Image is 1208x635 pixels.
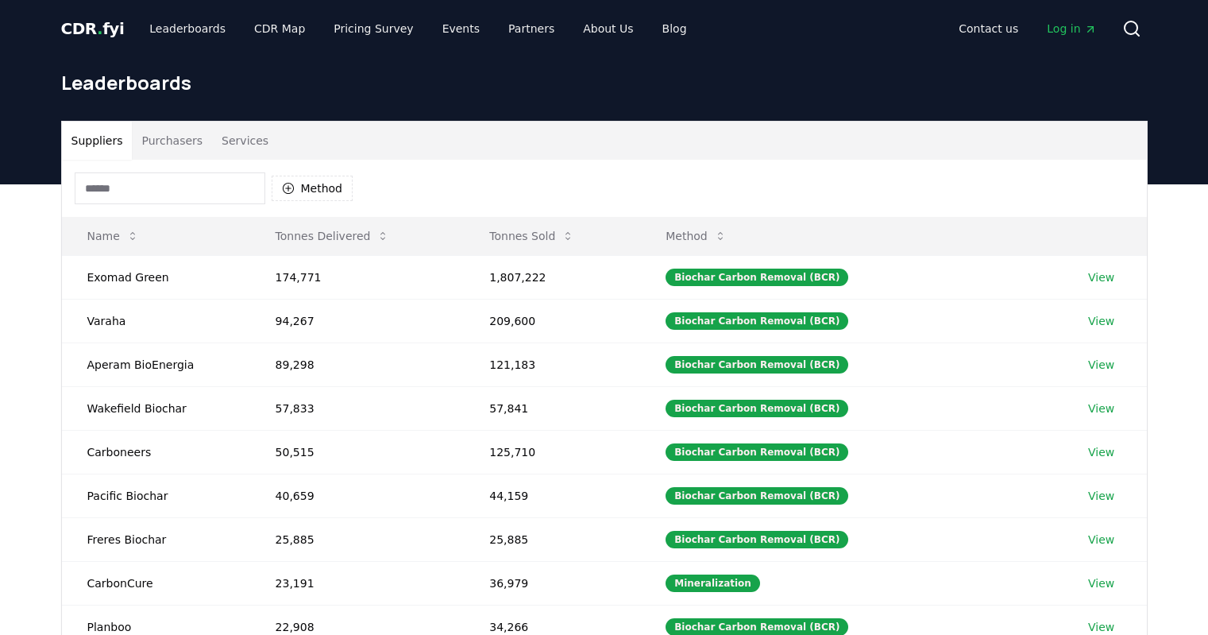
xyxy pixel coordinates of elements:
[946,14,1109,43] nav: Main
[250,517,465,561] td: 25,885
[241,14,318,43] a: CDR Map
[250,343,465,386] td: 89,298
[650,14,700,43] a: Blog
[1088,313,1114,329] a: View
[1047,21,1096,37] span: Log in
[137,14,238,43] a: Leaderboards
[250,561,465,605] td: 23,191
[666,487,848,505] div: Biochar Carbon Removal (BCR)
[1088,532,1114,548] a: View
[250,386,465,430] td: 57,833
[666,575,760,592] div: Mineralization
[464,430,640,474] td: 125,710
[272,176,353,201] button: Method
[464,299,640,343] td: 209,600
[321,14,426,43] a: Pricing Survey
[570,14,646,43] a: About Us
[62,299,250,343] td: Varaha
[666,356,848,374] div: Biochar Carbon Removal (BCR)
[666,312,848,330] div: Biochar Carbon Removal (BCR)
[430,14,492,43] a: Events
[75,220,152,252] button: Name
[62,430,250,474] td: Carboneers
[666,269,848,286] div: Biochar Carbon Removal (BCR)
[1088,619,1114,635] a: View
[62,343,250,386] td: Aperam BioEnergia
[1034,14,1109,43] a: Log in
[946,14,1031,43] a: Contact us
[464,386,640,430] td: 57,841
[250,299,465,343] td: 94,267
[97,19,102,38] span: .
[250,255,465,299] td: 174,771
[61,70,1148,95] h1: Leaderboards
[263,220,403,252] button: Tonnes Delivered
[61,19,125,38] span: CDR fyi
[62,386,250,430] td: Wakefield Biochar
[212,122,278,160] button: Services
[666,400,848,417] div: Biochar Carbon Removal (BCR)
[61,17,125,40] a: CDR.fyi
[137,14,699,43] nav: Main
[1088,357,1114,373] a: View
[464,561,640,605] td: 36,979
[62,517,250,561] td: Freres Biochar
[62,122,133,160] button: Suppliers
[1088,488,1114,504] a: View
[1088,575,1114,591] a: View
[1088,444,1114,460] a: View
[464,474,640,517] td: 44,159
[1088,401,1114,416] a: View
[496,14,567,43] a: Partners
[250,474,465,517] td: 40,659
[653,220,739,252] button: Method
[477,220,587,252] button: Tonnes Sold
[250,430,465,474] td: 50,515
[666,443,848,461] div: Biochar Carbon Removal (BCR)
[132,122,212,160] button: Purchasers
[1088,269,1114,285] a: View
[464,255,640,299] td: 1,807,222
[464,343,640,386] td: 121,183
[62,474,250,517] td: Pacific Biochar
[666,531,848,548] div: Biochar Carbon Removal (BCR)
[62,561,250,605] td: CarbonCure
[464,517,640,561] td: 25,885
[62,255,250,299] td: Exomad Green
